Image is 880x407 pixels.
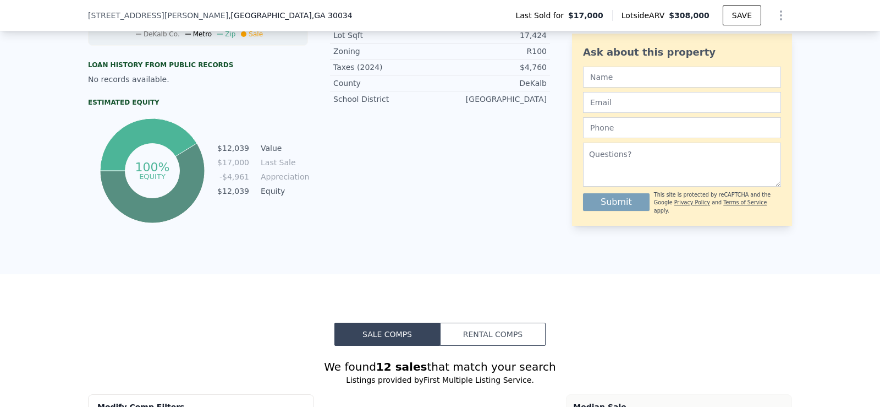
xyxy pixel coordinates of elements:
[217,171,250,183] td: -$4,961
[669,11,710,20] span: $308,000
[440,30,547,41] div: 17,424
[333,30,440,41] div: Lot Sqft
[770,4,792,26] button: Show Options
[440,323,546,346] button: Rental Comps
[258,156,308,169] td: Last Sale
[139,172,166,180] tspan: equity
[88,98,308,107] div: Estimated Equity
[333,94,440,105] div: School District
[88,61,308,69] div: Loan history from public records
[440,62,547,73] div: $4,760
[88,74,308,85] div: No records available.
[258,142,308,154] td: Value
[88,359,792,375] div: We found that match your search
[144,30,180,38] span: DeKalb Co.
[249,30,263,38] span: Sale
[583,193,650,211] button: Submit
[376,360,427,373] strong: 12 sales
[440,46,547,57] div: R100
[88,375,792,386] div: Listings provided by First Multiple Listing Service .
[228,10,353,21] span: , [GEOGRAPHIC_DATA]
[333,46,440,57] div: Zoning
[258,185,308,197] td: Equity
[333,78,440,89] div: County
[135,160,170,174] tspan: 100%
[193,30,212,38] span: Metro
[515,10,568,21] span: Last Sold for
[583,117,781,138] input: Phone
[583,67,781,88] input: Name
[217,142,250,154] td: $12,039
[654,191,781,215] div: This site is protected by reCAPTCHA and the Google and apply.
[440,94,547,105] div: [GEOGRAPHIC_DATA]
[88,10,228,21] span: [STREET_ADDRESS][PERSON_NAME]
[723,6,761,25] button: SAVE
[674,199,710,205] a: Privacy Policy
[723,199,767,205] a: Terms of Service
[440,78,547,89] div: DeKalb
[334,323,440,346] button: Sale Comps
[312,11,353,20] span: , GA 30034
[258,171,308,183] td: Appreciation
[568,10,603,21] span: $17,000
[333,62,440,73] div: Taxes (2024)
[583,45,781,60] div: Ask about this property
[217,156,250,169] td: $17,000
[621,10,669,21] span: Lotside ARV
[217,185,250,197] td: $12,039
[583,92,781,113] input: Email
[225,30,235,38] span: Zip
